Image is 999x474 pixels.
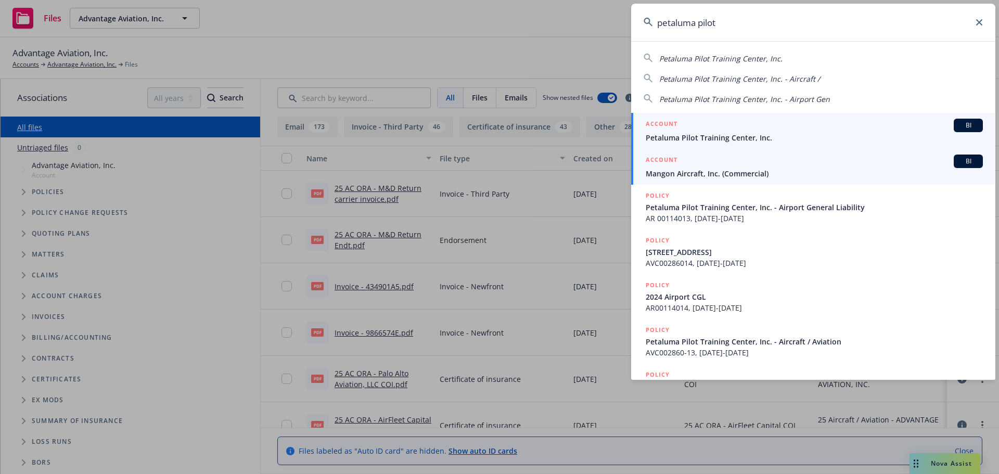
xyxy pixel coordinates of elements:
a: POLICY[STREET_ADDRESS]AVC00286014, [DATE]-[DATE] [631,229,995,274]
h5: POLICY [646,280,670,290]
span: Petaluma Pilot Training Center, Inc. - Aircraft / Aviation [646,336,983,347]
span: AVC002860-13, [DATE]-[DATE] [646,347,983,358]
input: Search... [631,4,995,41]
h5: ACCOUNT [646,155,677,167]
span: AVC00286014, [DATE]-[DATE] [646,258,983,268]
a: POLICY2024 Airport CGLAR00114014, [DATE]-[DATE] [631,274,995,319]
span: Mangon Aircraft, Inc. (Commercial) [646,168,983,179]
span: Petaluma Pilot Training Center, Inc. - Airport General Liability [646,202,983,213]
h5: ACCOUNT [646,119,677,131]
a: ACCOUNTBIMangon Aircraft, Inc. (Commercial) [631,149,995,185]
span: BI [958,157,979,166]
h5: POLICY [646,325,670,335]
a: POLICYPetaluma Pilot Training Center, Inc. - Airport General LiabilityAR 00114013, [DATE]-[DATE] [631,185,995,229]
h5: POLICY [646,235,670,246]
span: Petaluma Pilot Training Center, Inc. [659,54,783,63]
span: AR 00114013, [DATE]-[DATE] [646,213,983,224]
h5: POLICY [646,190,670,201]
span: Petaluma Pilot Training Center, Inc. [646,132,983,143]
span: AR00114014, [DATE]-[DATE] [646,302,983,313]
span: 2024 Airport CGL [646,291,983,302]
h5: POLICY [646,369,670,380]
a: POLICY [631,364,995,408]
a: POLICYPetaluma Pilot Training Center, Inc. - Aircraft / AviationAVC002860-13, [DATE]-[DATE] [631,319,995,364]
a: ACCOUNTBIPetaluma Pilot Training Center, Inc. [631,113,995,149]
span: [STREET_ADDRESS] [646,247,983,258]
span: Petaluma Pilot Training Center, Inc. - Aircraft / [659,74,820,84]
span: BI [958,121,979,130]
span: Petaluma Pilot Training Center, Inc. - Airport Gen [659,94,830,104]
